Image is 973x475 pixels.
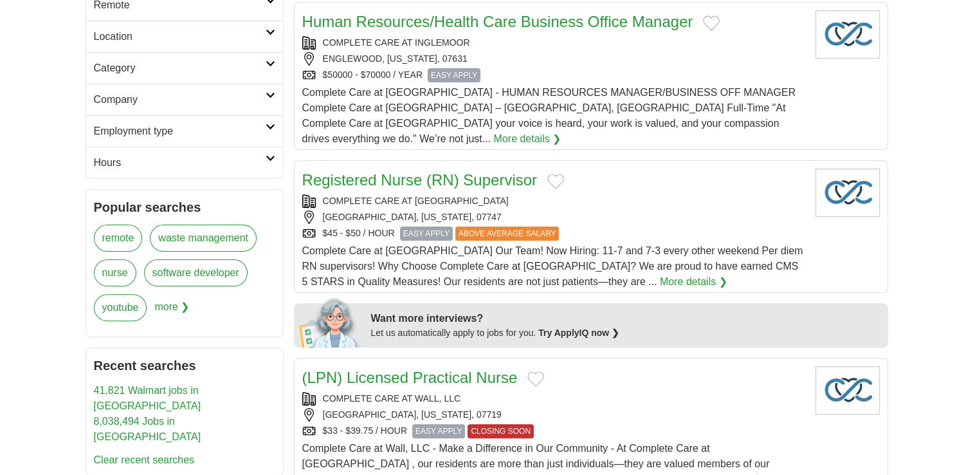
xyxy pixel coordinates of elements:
h2: Location [94,29,266,44]
a: Hours [86,147,283,178]
span: more ❯ [154,294,189,329]
h2: Hours [94,155,266,171]
a: More details ❯ [493,131,561,147]
a: Human Resources/Health Care Business Office Manager [302,13,693,30]
div: COMPLETE CARE AT INGLEMOOR [302,36,805,50]
div: Let us automatically apply to jobs for you. [371,326,880,340]
span: Complete Care at [GEOGRAPHIC_DATA] - HUMAN RESOURCES MANAGER/BUSINESS OFF MANAGER Complete Care a... [302,87,796,144]
a: Registered Nurse (RN) Supervisor [302,171,537,189]
span: EASY APPLY [428,68,480,82]
a: remote [94,225,143,252]
button: Add to favorite jobs [527,371,544,387]
div: ENGLEWOOD, [US_STATE], 07631 [302,52,805,66]
a: More details ❯ [660,274,727,290]
a: Clear recent searches [94,454,195,465]
h2: Employment type [94,124,266,139]
div: COMPLETE CARE AT [GEOGRAPHIC_DATA] [302,194,805,208]
div: [GEOGRAPHIC_DATA], [US_STATE], 07747 [302,210,805,224]
div: $50000 - $70000 / YEAR [302,68,805,82]
div: $45 - $50 / HOUR [302,227,805,241]
a: software developer [144,259,248,286]
div: [GEOGRAPHIC_DATA], [US_STATE], 07719 [302,408,805,422]
h2: Recent searches [94,356,275,375]
div: $33 - $39.75 / HOUR [302,424,805,438]
a: 41,821 Walmart jobs in [GEOGRAPHIC_DATA] [94,385,201,411]
a: Try ApplyIQ now ❯ [538,328,619,338]
h2: Popular searches [94,198,275,217]
img: apply-iq-scientist.png [299,296,361,348]
a: (LPN) Licensed Practical Nurse [302,369,518,386]
span: EASY APPLY [400,227,453,241]
img: Company logo [815,366,880,414]
a: 8,038,494 Jobs in [GEOGRAPHIC_DATA] [94,416,201,442]
a: nurse [94,259,136,286]
div: Want more interviews? [371,311,880,326]
button: Add to favorite jobs [703,15,720,31]
a: waste management [150,225,257,252]
span: EASY APPLY [412,424,465,438]
a: Location [86,21,283,52]
img: Company logo [815,10,880,59]
h2: Category [94,61,266,76]
div: COMPLETE CARE AT WALL, LLC [302,392,805,405]
a: youtube [94,294,147,321]
a: Company [86,84,283,115]
span: CLOSING SOON [468,424,534,438]
img: Company logo [815,169,880,217]
h2: Company [94,92,266,107]
span: Complete Care at [GEOGRAPHIC_DATA] Our Team! Now Hiring: 11-7 and 7-3 every other weekend Per die... [302,245,803,287]
button: Add to favorite jobs [547,174,564,189]
a: Employment type [86,115,283,147]
span: ABOVE AVERAGE SALARY [455,227,559,241]
a: Category [86,52,283,84]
